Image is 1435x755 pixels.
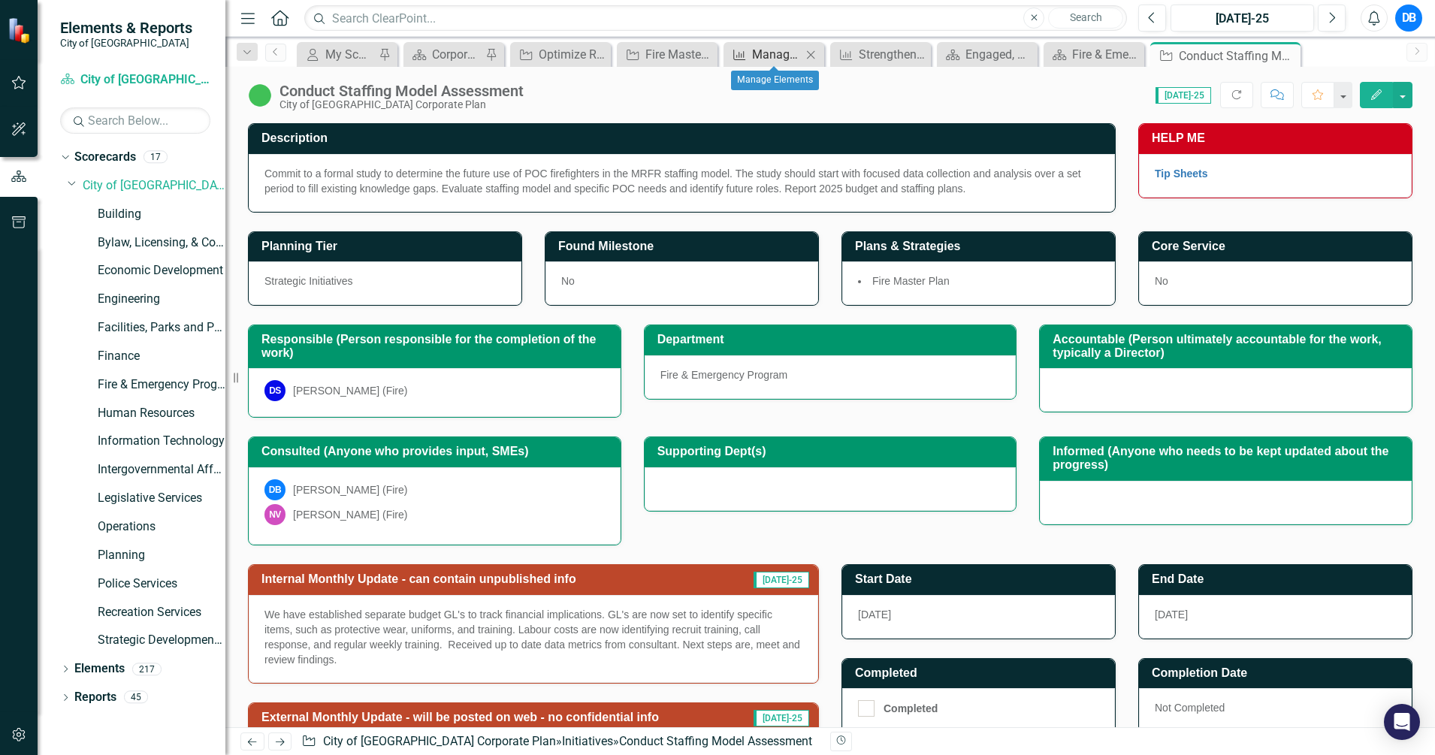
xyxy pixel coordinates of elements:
[1155,168,1208,180] a: Tip Sheets
[98,433,225,450] a: Information Technology
[1155,609,1188,621] span: [DATE]
[1176,10,1309,28] div: [DATE]-25
[98,490,225,507] a: Legislative Services
[1395,5,1422,32] button: DB
[264,166,1099,196] p: Commit to a formal study to determine the future use of POC firefighters in the MRFR staffing mod...
[132,663,162,675] div: 217
[98,547,225,564] a: Planning
[98,262,225,279] a: Economic Development
[562,734,613,748] a: Initiatives
[1053,445,1404,471] h3: Informed (Anyone who needs to be kept updated about the progress)
[98,206,225,223] a: Building
[98,376,225,394] a: Fire & Emergency Program
[60,71,210,89] a: City of [GEOGRAPHIC_DATA] Corporate Plan
[279,83,524,99] div: Conduct Staffing Model Assessment
[264,479,285,500] div: DB
[1155,275,1168,287] span: No
[539,45,607,64] div: Optimize Reporting Structures
[8,17,35,44] img: ClearPoint Strategy
[261,711,742,724] h3: External Monthly Update - will be posted on web - no confidential info
[731,71,819,90] div: Manage Elements
[514,45,607,64] a: Optimize Reporting Structures
[74,149,136,166] a: Scorecards
[143,151,168,164] div: 17
[657,333,1009,346] h3: Department
[293,383,407,398] div: [PERSON_NAME] (Fire)
[1047,45,1140,64] a: Fire & Emergency Program
[855,572,1107,586] h3: Start Date
[619,734,812,748] div: Conduct Staffing Model Assessment
[1179,47,1297,65] div: Conduct Staffing Model Assessment
[1384,704,1420,740] div: Open Intercom Messenger
[407,45,482,64] a: Corporate Plan
[301,45,375,64] a: My Scorecard
[261,445,613,458] h3: Consulted (Anyone who provides input, SMEs)
[859,45,927,64] div: Strengthen the capacity of Fire Services to support a rapidly growing community by conducting a s...
[98,319,225,337] a: Facilities, Parks and Properties
[855,240,1107,253] h3: Plans & Strategies
[98,234,225,252] a: Bylaw, Licensing, & Community Safety
[293,482,407,497] div: [PERSON_NAME] (Fire)
[293,507,407,522] div: [PERSON_NAME] (Fire)
[561,275,575,287] span: No
[645,45,714,64] div: Fire Master Plan #24 New Fire Stations
[1139,688,1412,732] div: Not Completed
[621,45,714,64] a: Fire Master Plan #24 New Fire Stations
[261,572,727,586] h3: Internal Monthly Update - can contain unpublished info
[1152,666,1404,680] h3: Completion Date
[261,131,1107,145] h3: Description
[855,666,1107,680] h3: Completed
[301,733,819,750] div: » »
[248,83,272,107] img: In Progress
[98,405,225,422] a: Human Resources
[261,240,514,253] h3: Planning Tier
[834,45,927,64] a: Strengthen the capacity of Fire Services to support a rapidly growing community by conducting a s...
[660,369,788,381] span: Fire & Emergency Program
[872,275,950,287] span: Fire Master Plan
[60,37,192,49] small: City of [GEOGRAPHIC_DATA]
[1053,333,1404,359] h3: Accountable (Person ultimately accountable for the work, typically a Director)
[98,575,225,593] a: Police Services
[98,518,225,536] a: Operations
[432,45,482,64] div: Corporate Plan
[657,445,1009,458] h3: Supporting Dept(s)
[264,504,285,525] div: NV
[261,333,613,359] h3: Responsible (Person responsible for the completion of the work)
[1152,240,1404,253] h3: Core Service
[727,45,802,64] a: Manage Elements
[74,660,125,678] a: Elements
[60,107,210,134] input: Search Below...
[1152,131,1404,145] h3: HELP ME
[754,710,809,726] span: [DATE]-25
[304,5,1127,32] input: Search ClearPoint...
[98,291,225,308] a: Engineering
[754,572,809,588] span: [DATE]-25
[98,461,225,479] a: Intergovernmental Affairs
[1072,45,1140,64] div: Fire & Emergency Program
[858,609,891,621] span: [DATE]
[98,632,225,649] a: Strategic Development, Communications, & Public Engagement
[1070,11,1102,23] span: Search
[941,45,1034,64] a: Engaged, Healthy Community
[279,99,524,110] div: City of [GEOGRAPHIC_DATA] Corporate Plan
[325,45,375,64] div: My Scorecard
[98,604,225,621] a: Recreation Services
[124,691,148,704] div: 45
[83,177,225,195] a: City of [GEOGRAPHIC_DATA] Corporate Plan
[965,45,1034,64] div: Engaged, Healthy Community
[558,240,811,253] h3: Found Milestone
[1152,572,1404,586] h3: End Date
[1171,5,1314,32] button: [DATE]-25
[323,734,556,748] a: City of [GEOGRAPHIC_DATA] Corporate Plan
[1048,8,1123,29] button: Search
[98,348,225,365] a: Finance
[264,380,285,401] div: DS
[752,45,802,64] div: Manage Elements
[264,607,802,667] p: We have established separate budget GL's to track financial implications. GL's are now set to ide...
[264,275,353,287] span: Strategic Initiatives
[1156,87,1211,104] span: [DATE]-25
[74,689,116,706] a: Reports
[60,19,192,37] span: Elements & Reports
